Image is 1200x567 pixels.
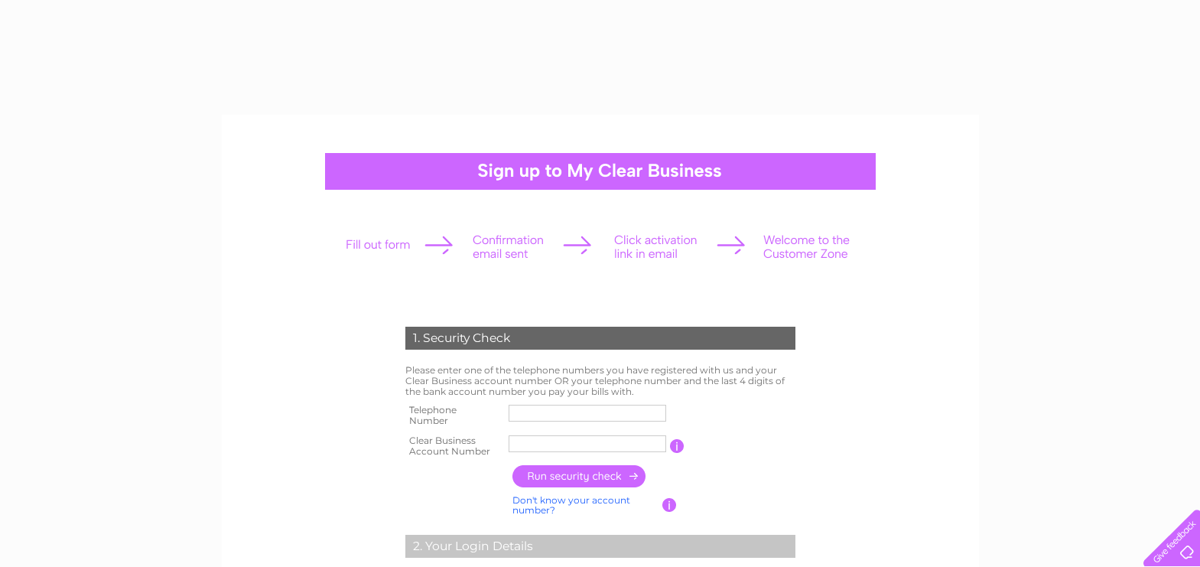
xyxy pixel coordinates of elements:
[405,535,795,558] div: 2. Your Login Details
[402,361,799,400] td: Please enter one of the telephone numbers you have registered with us and your Clear Business acc...
[402,431,506,461] th: Clear Business Account Number
[512,494,630,516] a: Don't know your account number?
[670,439,685,453] input: Information
[402,400,506,431] th: Telephone Number
[405,327,795,350] div: 1. Security Check
[662,498,677,512] input: Information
